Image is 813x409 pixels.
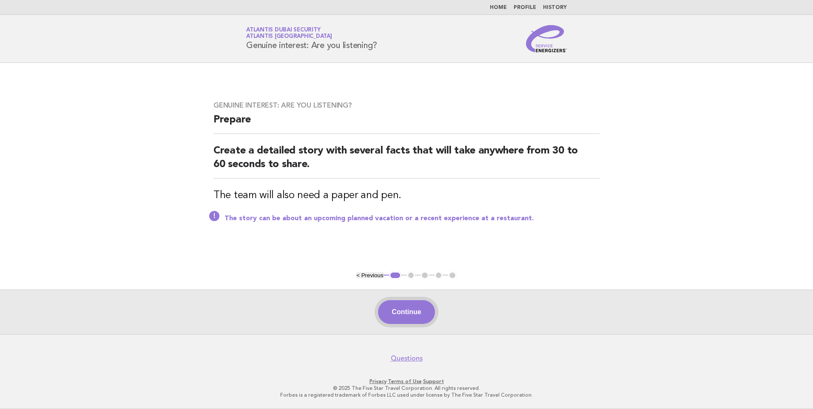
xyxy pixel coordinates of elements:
span: Atlantis [GEOGRAPHIC_DATA] [246,34,332,40]
a: History [543,5,567,10]
p: The story can be about an upcoming planned vacation or a recent experience at a restaurant. [225,214,600,223]
h3: Genuine interest: Are you listening? [213,101,600,110]
img: Service Energizers [526,25,567,52]
a: Atlantis Dubai SecurityAtlantis [GEOGRAPHIC_DATA] [246,27,332,39]
h2: Prepare [213,113,600,134]
h3: The team will also need a paper and pen. [213,189,600,202]
p: Forbes is a registered trademark of Forbes LLC used under license by The Five Star Travel Corpora... [146,392,667,398]
a: Profile [514,5,536,10]
p: · · [146,378,667,385]
button: Continue [378,300,435,324]
a: Privacy [370,378,387,384]
a: Home [490,5,507,10]
h2: Create a detailed story with several facts that will take anywhere from 30 to 60 seconds to share. [213,144,600,179]
a: Questions [391,354,423,363]
a: Terms of Use [388,378,422,384]
a: Support [423,378,444,384]
h1: Genuine interest: Are you listening? [246,28,377,50]
button: < Previous [356,272,383,278]
p: © 2025 The Five Star Travel Corporation. All rights reserved. [146,385,667,392]
button: 1 [389,271,401,280]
